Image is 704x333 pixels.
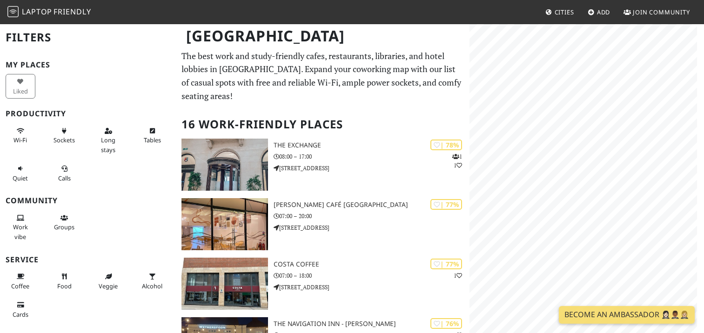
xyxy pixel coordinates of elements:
[54,136,75,144] span: Power sockets
[179,23,467,49] h1: [GEOGRAPHIC_DATA]
[6,123,35,148] button: Wi-Fi
[22,7,52,17] span: Laptop
[430,140,462,150] div: | 78%
[6,109,170,118] h3: Productivity
[274,320,469,328] h3: The Navigation Inn - [PERSON_NAME]
[181,49,463,103] p: The best work and study-friendly cafes, restaurants, libraries, and hotel lobbies in [GEOGRAPHIC_...
[176,258,469,310] a: Costa Coffee | 77% 1 Costa Coffee 07:00 – 18:00 [STREET_ADDRESS]
[50,123,80,148] button: Sockets
[620,4,694,20] a: Join Community
[274,201,469,209] h3: [PERSON_NAME] Café [GEOGRAPHIC_DATA]
[430,318,462,329] div: | 76%
[99,282,118,290] span: Veggie
[6,255,170,264] h3: Service
[6,269,35,293] button: Coffee
[13,174,28,182] span: Quiet
[6,161,35,186] button: Quiet
[181,258,268,310] img: Costa Coffee
[6,60,170,69] h3: My Places
[13,310,28,319] span: Credit cards
[542,4,578,20] a: Cities
[452,152,462,170] p: 1 1
[559,306,695,324] a: Become an Ambassador 🤵🏻‍♀️🤵🏾‍♂️🤵🏼‍♀️
[274,164,469,173] p: [STREET_ADDRESS]
[597,8,610,16] span: Add
[138,269,168,293] button: Alcohol
[6,210,35,244] button: Work vibe
[274,152,469,161] p: 08:00 – 17:00
[430,259,462,269] div: | 77%
[274,271,469,280] p: 07:00 – 18:00
[584,4,614,20] a: Add
[274,223,469,232] p: [STREET_ADDRESS]
[274,283,469,292] p: [STREET_ADDRESS]
[13,136,27,144] span: Stable Wi-Fi
[54,223,74,231] span: Group tables
[144,136,161,144] span: Work-friendly tables
[176,198,469,250] a: Elio Café Birmingham | 77% [PERSON_NAME] Café [GEOGRAPHIC_DATA] 07:00 – 20:00 [STREET_ADDRESS]
[6,297,35,322] button: Cards
[50,210,80,235] button: Groups
[274,141,469,149] h3: The Exchange
[274,260,469,268] h3: Costa Coffee
[7,4,91,20] a: LaptopFriendly LaptopFriendly
[94,269,123,293] button: Veggie
[181,198,268,250] img: Elio Café Birmingham
[633,8,690,16] span: Join Community
[101,136,115,153] span: Long stays
[138,123,168,148] button: Tables
[430,199,462,210] div: | 77%
[94,123,123,157] button: Long stays
[176,139,469,191] a: The Exchange | 78% 11 The Exchange 08:00 – 17:00 [STREET_ADDRESS]
[555,8,574,16] span: Cities
[181,139,268,191] img: The Exchange
[57,282,72,290] span: Food
[11,282,29,290] span: Coffee
[274,212,469,220] p: 07:00 – 20:00
[50,161,80,186] button: Calls
[142,282,162,290] span: Alcohol
[6,196,170,205] h3: Community
[454,271,462,280] p: 1
[6,23,170,52] h2: Filters
[181,110,463,139] h2: 16 Work-Friendly Places
[54,7,91,17] span: Friendly
[58,174,71,182] span: Video/audio calls
[13,223,28,240] span: People working
[50,269,80,293] button: Food
[7,6,19,17] img: LaptopFriendly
